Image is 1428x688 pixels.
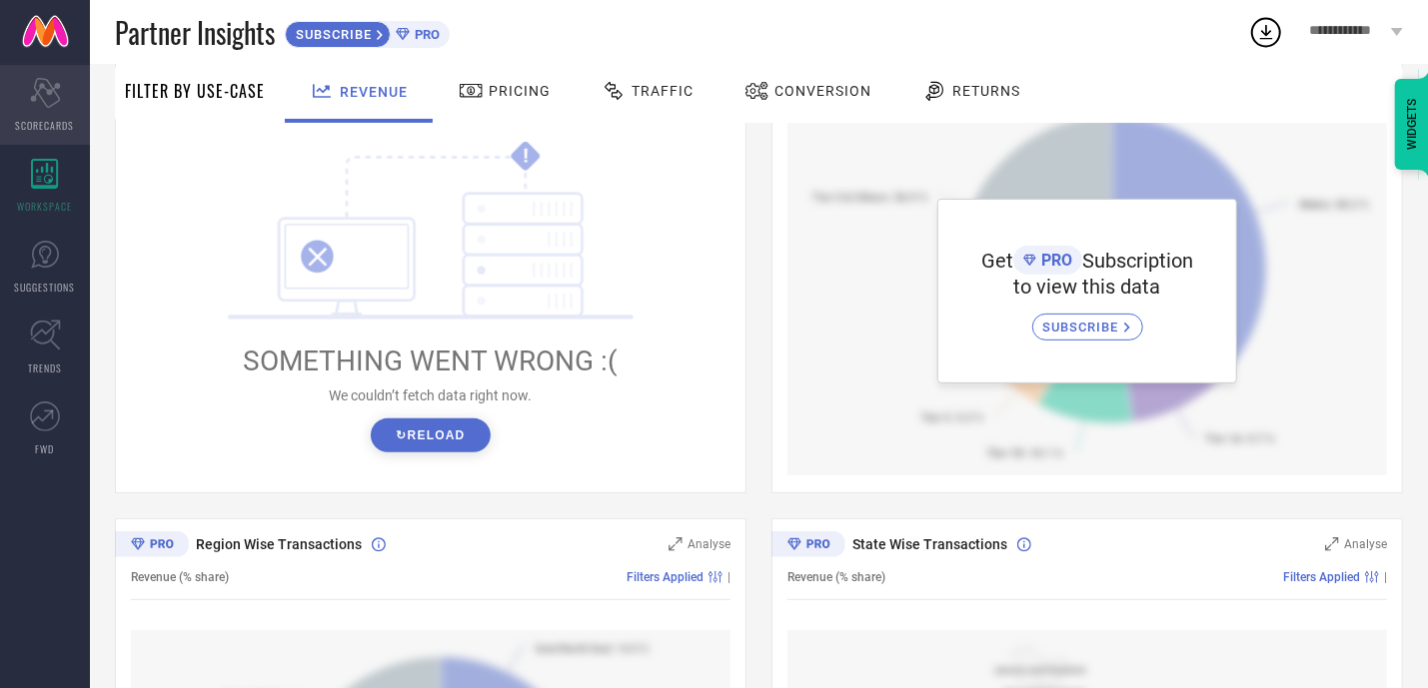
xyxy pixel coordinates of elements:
[1283,570,1360,584] span: Filters Applied
[952,83,1020,99] span: Returns
[1036,251,1072,270] span: PRO
[688,537,730,551] span: Analyse
[15,280,76,295] span: SUGGESTIONS
[669,537,683,551] svg: Zoom
[774,83,871,99] span: Conversion
[36,441,55,456] span: FWD
[410,27,440,42] span: PRO
[330,387,533,403] span: We couldn’t fetch data right now.
[371,418,490,452] button: ↻Reload
[489,83,551,99] span: Pricing
[1043,320,1124,335] span: SUBSCRIBE
[1032,299,1143,341] a: SUBSCRIBE
[16,118,75,133] span: SCORECARDS
[727,570,730,584] span: |
[244,344,619,377] span: SOMETHING WENT WRONG :(
[340,84,408,100] span: Revenue
[115,12,275,53] span: Partner Insights
[981,249,1013,273] span: Get
[632,83,694,99] span: Traffic
[18,199,73,214] span: WORKSPACE
[1384,570,1387,584] span: |
[125,79,265,103] span: Filter By Use-Case
[196,536,362,552] span: Region Wise Transactions
[285,16,450,48] a: SUBSCRIBEPRO
[627,570,704,584] span: Filters Applied
[1344,537,1387,551] span: Analyse
[1248,14,1284,50] div: Open download list
[787,570,885,584] span: Revenue (% share)
[524,145,529,168] tspan: !
[771,531,845,561] div: Premium
[1014,275,1161,299] span: to view this data
[1325,537,1339,551] svg: Zoom
[852,536,1007,552] span: State Wise Transactions
[28,360,62,375] span: TRENDS
[131,570,229,584] span: Revenue (% share)
[286,27,377,42] span: SUBSCRIBE
[1082,249,1193,273] span: Subscription
[115,531,189,561] div: Premium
